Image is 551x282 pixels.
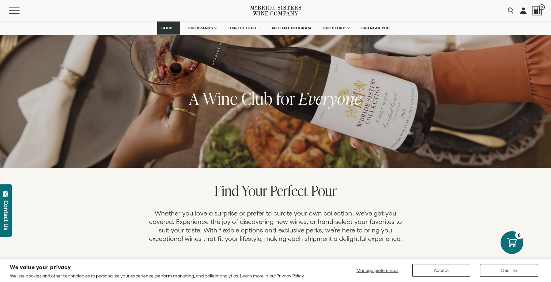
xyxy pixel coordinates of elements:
[299,87,362,110] span: Everyone
[539,4,545,10] span: 0
[276,87,295,110] span: for
[515,231,523,239] div: 0
[356,268,398,273] span: Manage preferences
[10,273,305,279] p: We use cookies and other technologies to personalize your experience, perform marketing, and coll...
[323,26,345,30] span: OUR STORY
[412,264,470,277] button: Accept
[9,7,32,14] button: Mobile Menu Trigger
[276,273,305,278] a: Privacy Policy.
[267,22,315,35] a: AFFILIATE PROGRAM
[270,181,308,200] span: Perfect
[10,265,305,270] h2: We value your privacy
[189,87,199,110] span: A
[161,26,172,30] span: SHOP
[352,264,403,277] button: Manage preferences
[271,26,311,30] span: AFFILIATE PROGRAM
[318,22,353,35] a: OUR STORY
[356,22,394,35] a: FIND NEAR YOU
[157,22,180,35] a: SHOP
[187,26,213,30] span: OUR BRANDS
[311,181,337,200] span: Pour
[145,209,406,243] p: Whether you love a surprise or prefer to curate your own collection, we’ve got you covered. Exper...
[361,26,390,30] span: FIND NEAR YOU
[183,22,221,35] a: OUR BRANDS
[228,26,256,30] span: JOIN THE CLUB
[203,87,238,110] span: Wine
[3,200,9,230] div: Contact Us
[480,264,538,277] button: Decline
[224,22,264,35] a: JOIN THE CLUB
[241,87,273,110] span: Club
[242,181,267,200] span: Your
[214,181,239,200] span: Find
